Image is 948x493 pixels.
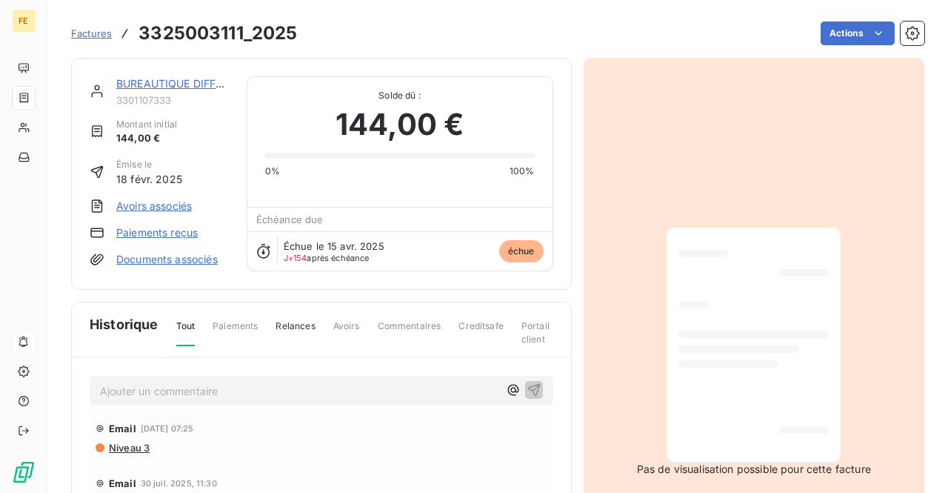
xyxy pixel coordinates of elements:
[90,314,158,334] span: Historique
[499,240,544,262] span: échue
[116,171,182,187] span: 18 févr. 2025
[176,320,196,346] span: Tout
[116,225,198,240] a: Paiements reçus
[336,102,464,147] span: 144,00 €
[458,320,504,345] span: Creditsafe
[71,26,112,41] a: Factures
[107,442,150,454] span: Niveau 3
[116,158,182,171] span: Émise le
[265,165,280,178] span: 0%
[898,443,933,478] iframe: Intercom live chat
[378,320,441,345] span: Commentaires
[284,240,384,252] span: Échue le 15 avr. 2025
[821,21,895,45] button: Actions
[116,94,229,106] span: 3301107333
[116,118,177,131] span: Montant initial
[116,131,177,146] span: 144,00 €
[116,199,192,214] a: Avoirs associés
[109,477,136,489] span: Email
[138,20,297,47] h3: 3325003111_2025
[265,89,535,102] span: Solde dû :
[116,77,250,90] a: BUREAUTIQUE DIFFUSION
[333,320,360,345] span: Avoirs
[109,423,136,434] span: Email
[521,320,553,358] span: Portail client
[116,252,218,267] a: Documents associés
[637,462,871,477] span: Pas de visualisation possible pour cette facture
[71,27,112,39] span: Factures
[141,424,194,433] span: [DATE] 07:25
[141,479,217,488] span: 30 juil. 2025, 11:30
[213,320,258,345] span: Paiements
[256,214,324,225] span: Échéance due
[276,320,315,345] span: Relances
[12,460,36,484] img: Logo LeanPay
[510,165,535,178] span: 100%
[284,253,307,263] span: J+154
[12,9,36,33] div: FE
[284,254,370,262] span: après échéance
